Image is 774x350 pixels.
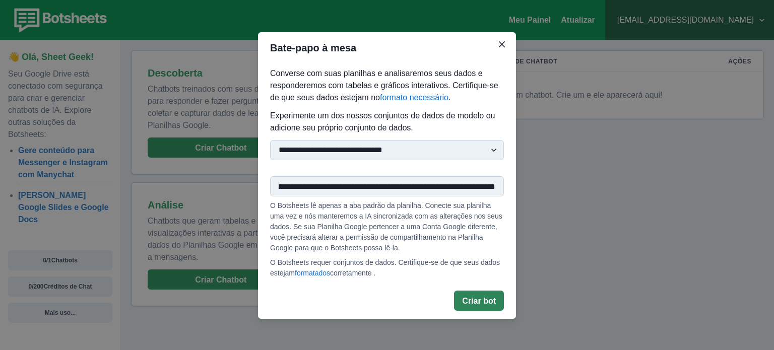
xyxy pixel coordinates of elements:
button: Fechar [494,36,510,52]
font: corretamente . [330,269,375,277]
font: Criar bot [462,297,496,305]
font: . [448,93,450,102]
font: Experimente um dos nossos conjuntos de dados de modelo ou adicione seu próprio conjunto de dados. [270,111,495,132]
a: formatados [295,269,330,277]
font: Converse com suas planilhas e analisaremos seus dados e responderemos com tabelas e gráficos inte... [270,69,498,102]
button: Criar bot [454,291,504,311]
font: O Botsheets requer conjuntos de dados. Certifique-se de que seus dados estejam [270,258,500,277]
font: O Botsheets lê apenas a aba padrão da planilha. Conecte sua planilha uma vez e nós manteremos a I... [270,201,502,252]
a: formato necessário [380,93,448,102]
font: Bate-papo à mesa [270,42,356,53]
